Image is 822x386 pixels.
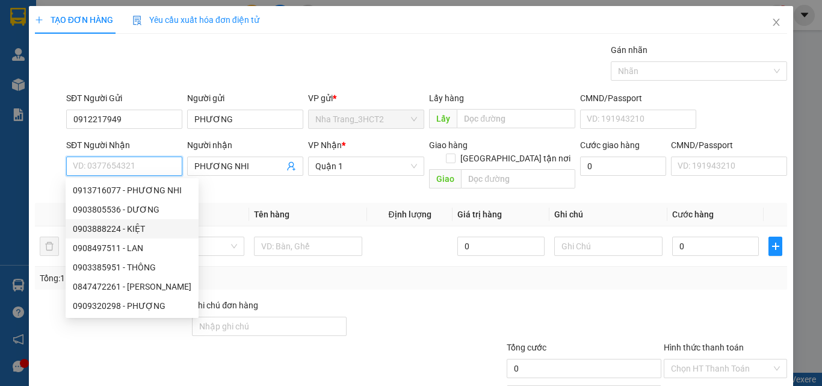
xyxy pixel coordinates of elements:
input: Ghi chú đơn hàng [192,317,347,336]
input: Dọc đường [457,109,575,128]
button: Close [759,6,793,40]
div: 0913716077 - PHƯƠNG NHI [66,181,199,200]
input: Ghi Chú [554,237,663,256]
button: plus [768,237,782,256]
div: 0903385951 - THÔNG [66,258,199,277]
span: Giao [429,169,461,188]
img: logo.jpg [131,15,159,44]
div: 0903805536 - DƯƠNG [66,200,199,219]
div: 0903805536 - DƯƠNG [73,203,191,216]
span: TẠO ĐƠN HÀNG [35,15,113,25]
label: Hình thức thanh toán [664,343,744,352]
span: Tên hàng [254,210,289,219]
div: 0847472261 - [PERSON_NAME] [73,280,191,293]
span: Nha Trang_3HCT2 [315,110,417,128]
div: 0903888224 - KIỆT [66,219,199,238]
b: Gửi khách hàng [74,17,119,74]
label: Cước giao hàng [580,140,640,150]
span: Lấy hàng [429,93,464,103]
input: 0 [457,237,544,256]
div: SĐT Người Nhận [66,139,182,152]
div: Tổng: 1 [40,272,318,285]
span: user-add [286,161,296,171]
div: 0908497511 - LAN [73,241,191,255]
span: VP Nhận [308,140,342,150]
b: [DOMAIN_NAME] [101,46,165,55]
div: 0909320298 - PHƯỢNG [73,299,191,313]
div: 0903385951 - THÔNG [73,261,191,274]
span: Yêu cầu xuất hóa đơn điện tử [132,15,259,25]
button: delete [40,237,59,256]
span: Giá trị hàng [457,210,502,219]
input: Cước giao hàng [580,157,666,176]
div: 0903888224 - KIỆT [73,222,191,235]
span: Cước hàng [672,210,714,219]
div: 0913716077 - PHƯƠNG NHI [73,184,191,197]
input: VD: Bàn, Ghế [254,237,362,256]
div: Người nhận [187,139,303,152]
div: Người gửi [187,92,303,105]
span: Quận 1 [315,157,417,175]
input: Dọc đường [461,169,575,188]
span: Lấy [429,109,457,128]
div: CMND/Passport [671,139,787,152]
span: close [771,17,781,27]
b: Phương Nam Express [15,78,66,155]
div: 0847472261 - ANH HÙNG [66,277,199,296]
div: 0908497511 - LAN [66,238,199,258]
label: Gán nhãn [611,45,647,55]
span: plus [35,16,43,24]
img: icon [132,16,142,25]
div: 0909320298 - PHƯỢNG [66,296,199,316]
span: Định lượng [388,210,431,219]
span: [GEOGRAPHIC_DATA] tận nơi [456,152,575,165]
li: (c) 2017 [101,57,165,72]
div: SĐT Người Gửi [66,92,182,105]
th: Ghi chú [549,203,667,226]
span: Tổng cước [507,343,546,352]
span: Giao hàng [429,140,468,150]
label: Ghi chú đơn hàng [192,300,258,310]
div: VP gửi [308,92,424,105]
span: plus [769,241,782,251]
div: CMND/Passport [580,92,696,105]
